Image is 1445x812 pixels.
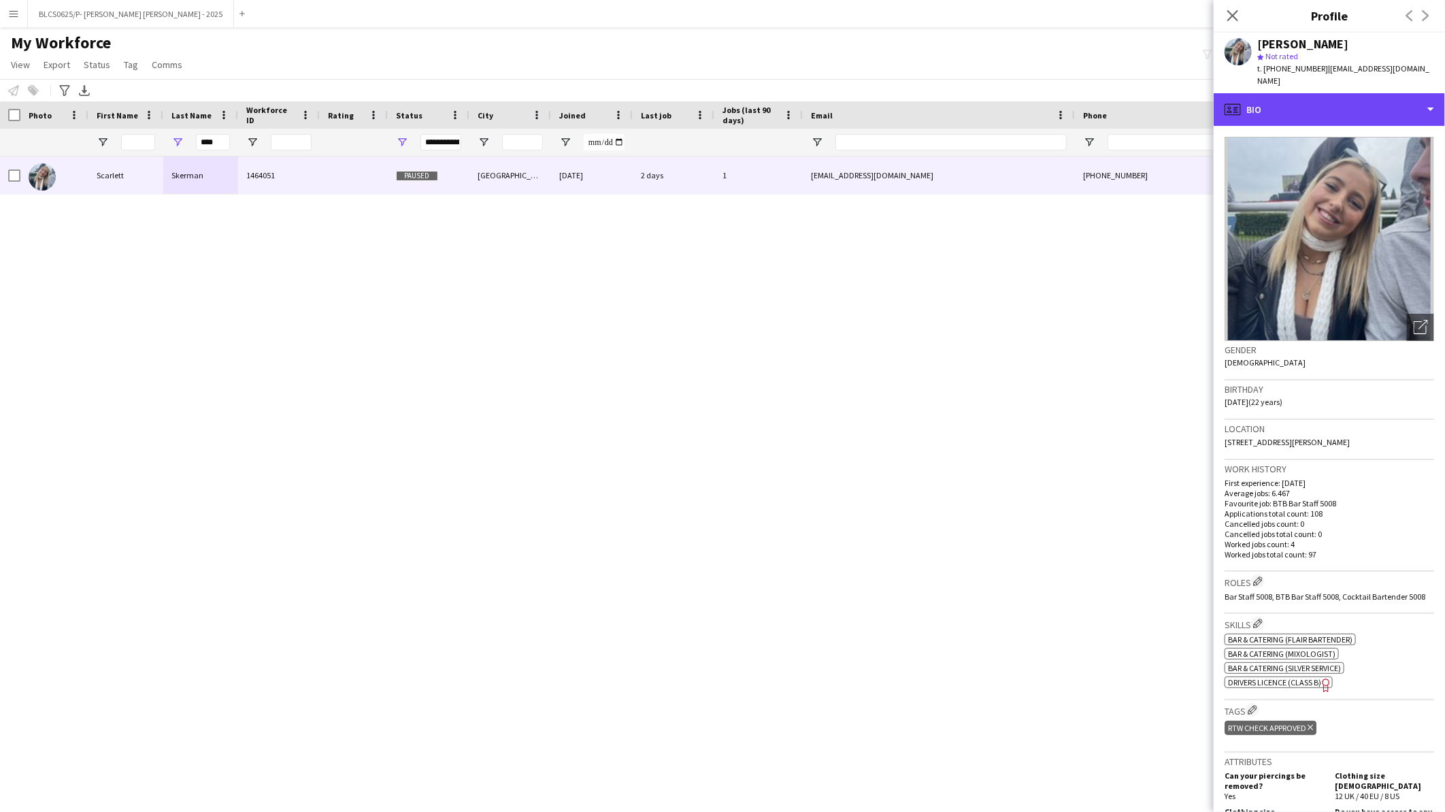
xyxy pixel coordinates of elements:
h3: Profile [1214,7,1445,25]
span: Email [811,110,833,120]
span: Photo [29,110,52,120]
span: Rating [328,110,354,120]
div: Scarlett [88,157,163,194]
h3: Tags [1225,703,1434,717]
span: Workforce ID [246,105,295,125]
span: Paused [396,171,438,181]
a: Status [78,56,116,74]
span: Bar & Catering (Silver service) [1228,663,1341,673]
h5: Clothing size [DEMOGRAPHIC_DATA] [1335,770,1434,791]
span: Phone [1083,110,1107,120]
div: [PERSON_NAME] [1257,38,1348,50]
span: First Name [97,110,138,120]
span: Status [84,59,110,71]
span: Drivers Licence (Class B) [1228,677,1321,687]
p: Cancelled jobs total count: 0 [1225,529,1434,539]
div: 2 days [633,157,714,194]
h5: Can your piercings be removed? [1225,770,1324,791]
p: Favourite job: BTB Bar Staff 5008 [1225,498,1434,508]
input: First Name Filter Input [121,134,155,150]
span: [DEMOGRAPHIC_DATA] [1225,357,1306,368]
span: Bar Staff 5008, BTB Bar Staff 5008, Cocktail Bartender 5008 [1225,591,1425,602]
app-action-btn: Export XLSX [76,82,93,99]
div: [EMAIL_ADDRESS][DOMAIN_NAME] [803,157,1075,194]
span: City [478,110,493,120]
p: Worked jobs total count: 97 [1225,549,1434,559]
input: Last Name Filter Input [196,134,230,150]
button: Open Filter Menu [246,136,259,148]
div: Bio [1214,93,1445,126]
a: Tag [118,56,144,74]
span: Not rated [1265,51,1298,61]
span: My Workforce [11,33,111,53]
input: Phone Filter Input [1108,134,1241,150]
span: | [EMAIL_ADDRESS][DOMAIN_NAME] [1257,63,1429,86]
span: Status [396,110,422,120]
span: Export [44,59,70,71]
span: Jobs (last 90 days) [722,105,778,125]
span: Last job [641,110,671,120]
h3: Birthday [1225,383,1434,395]
p: Worked jobs count: 4 [1225,539,1434,549]
button: Open Filter Menu [171,136,184,148]
span: Bar & Catering (Flair Bartender) [1228,634,1352,645]
a: Comms [146,56,188,74]
app-action-btn: Advanced filters [56,82,73,99]
h3: Roles [1225,574,1434,589]
img: Crew avatar or photo [1225,137,1434,341]
button: Open Filter Menu [478,136,490,148]
h3: Attributes [1225,756,1434,768]
img: Scarlett Skerman [29,163,56,191]
h3: Gender [1225,344,1434,356]
div: Open photos pop-in [1407,314,1434,341]
input: City Filter Input [502,134,543,150]
span: [DATE] (22 years) [1225,397,1282,407]
div: RTW check approved [1225,721,1316,735]
input: Email Filter Input [835,134,1067,150]
div: 1 [714,157,803,194]
div: Skerman [163,157,238,194]
span: Bar & Catering (Mixologist) [1228,649,1335,659]
div: [GEOGRAPHIC_DATA] [469,157,551,194]
h3: Location [1225,423,1434,435]
div: 1464051 [238,157,320,194]
span: Joined [559,110,586,120]
p: Average jobs: 6.467 [1225,488,1434,498]
input: Joined Filter Input [584,134,625,150]
button: BLCS0625/P- [PERSON_NAME] [PERSON_NAME] - 2025 [28,1,234,27]
span: Tag [124,59,138,71]
button: Open Filter Menu [811,136,823,148]
a: View [5,56,35,74]
p: Cancelled jobs count: 0 [1225,519,1434,529]
input: Workforce ID Filter Input [271,134,312,150]
span: t. [PHONE_NUMBER] [1257,63,1328,74]
span: Comms [152,59,182,71]
p: First experience: [DATE] [1225,478,1434,488]
a: Export [38,56,76,74]
div: [DATE] [551,157,633,194]
button: Open Filter Menu [396,136,408,148]
div: [PHONE_NUMBER] [1075,157,1249,194]
h3: Skills [1225,617,1434,631]
button: Open Filter Menu [559,136,571,148]
button: Open Filter Menu [97,136,109,148]
span: Yes [1225,791,1235,801]
button: Open Filter Menu [1083,136,1095,148]
span: View [11,59,30,71]
span: [STREET_ADDRESS][PERSON_NAME] [1225,437,1350,447]
p: Applications total count: 108 [1225,508,1434,519]
span: 12 UK / 40 EU / 8 US [1335,791,1399,801]
h3: Work history [1225,463,1434,475]
span: Last Name [171,110,212,120]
